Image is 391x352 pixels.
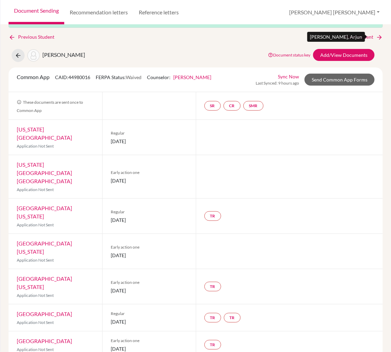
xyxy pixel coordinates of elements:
[17,257,54,263] span: Application Not Sent
[111,244,188,250] span: Early action one
[17,143,54,149] span: Application Not Sent
[96,74,141,80] span: FERPA Status:
[286,6,383,19] button: [PERSON_NAME] [PERSON_NAME]
[17,240,72,255] a: [GEOGRAPHIC_DATA][US_STATE]
[111,177,188,184] span: [DATE]
[17,126,72,141] a: [US_STATE][GEOGRAPHIC_DATA]
[55,74,90,80] span: CAID: 44980016
[224,313,241,323] a: TR
[17,187,54,192] span: Application Not Sent
[111,169,188,176] span: Early action one
[111,209,188,215] span: Regular
[204,340,221,350] a: TR
[307,32,365,42] div: [PERSON_NAME], Arjun
[111,130,188,136] span: Regular
[313,49,375,61] a: Add/View Documents
[17,161,72,184] a: [US_STATE][GEOGRAPHIC_DATA] [GEOGRAPHIC_DATA]
[17,293,54,298] span: Application Not Sent
[17,347,54,352] span: Application Not Sent
[42,51,85,58] span: [PERSON_NAME]
[278,73,299,80] a: Sync Now
[243,101,264,111] a: SMR
[256,80,299,86] span: Last Synced: 9 hours ago
[126,74,141,80] span: Waived
[17,275,72,290] a: [GEOGRAPHIC_DATA][US_STATE]
[17,320,54,325] span: Application Not Sent
[111,138,188,145] span: [DATE]
[204,282,221,291] a: TR
[204,211,221,221] a: TR
[17,222,54,227] span: Application Not Sent
[111,311,188,317] span: Regular
[204,313,221,323] a: TR
[17,205,72,219] a: [GEOGRAPHIC_DATA][US_STATE]
[17,338,72,344] a: [GEOGRAPHIC_DATA]
[111,252,188,259] span: [DATE]
[111,318,188,325] span: [DATE]
[305,74,375,86] a: Send Common App Forms
[268,52,310,58] a: Document status key
[173,74,211,80] a: [PERSON_NAME]
[224,101,241,111] a: CR
[17,100,83,113] span: These documents are sent once to Common App
[17,311,72,317] a: [GEOGRAPHIC_DATA]
[17,74,50,80] span: Common App
[111,216,188,224] span: [DATE]
[111,338,188,344] span: Early action one
[111,279,188,286] span: Early action one
[9,33,60,41] a: Previous Student
[147,74,211,80] span: Counselor:
[204,101,221,111] a: SR
[111,287,188,294] span: [DATE]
